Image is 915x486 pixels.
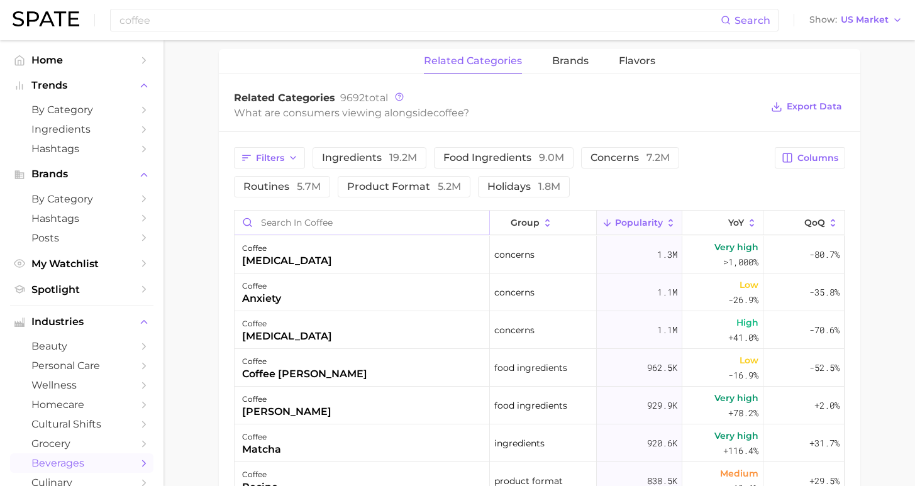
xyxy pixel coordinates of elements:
[31,80,132,91] span: Trends
[31,316,132,328] span: Industries
[31,399,132,411] span: homecare
[494,436,545,451] span: ingredients
[728,292,758,307] span: -26.9%
[723,256,758,268] span: >1,000%
[10,356,153,375] a: personal care
[10,312,153,331] button: Industries
[740,353,758,368] span: Low
[31,340,132,352] span: beauty
[10,280,153,299] a: Spotlight
[647,436,677,451] span: 920.6k
[735,14,770,26] span: Search
[243,182,321,192] span: routines
[10,165,153,184] button: Brands
[31,258,132,270] span: My Watchlist
[242,241,332,256] div: coffee
[787,101,842,112] span: Export Data
[235,349,845,387] button: coffeecoffee [PERSON_NAME]food ingredients962.5kLow-16.9%-52.5%
[490,211,597,235] button: group
[647,398,677,413] span: 929.9k
[242,429,281,445] div: coffee
[841,16,889,23] span: US Market
[10,395,153,414] a: homecare
[31,143,132,155] span: Hashtags
[552,55,589,67] span: brands
[234,104,762,121] div: What are consumers viewing alongside ?
[242,392,331,407] div: coffee
[10,139,153,158] a: Hashtags
[768,98,845,116] button: Export Data
[10,453,153,473] a: beverages
[763,211,844,235] button: QoQ
[720,466,758,481] span: Medium
[809,323,840,338] span: -70.6%
[10,434,153,453] a: grocery
[619,55,655,67] span: Flavors
[242,354,367,369] div: coffee
[10,76,153,95] button: Trends
[256,153,284,163] span: Filters
[591,153,670,163] span: concerns
[809,436,840,451] span: +31.7%
[347,182,461,192] span: product format
[804,218,825,228] span: QoQ
[723,443,758,458] span: +116.4%
[682,211,763,235] button: YoY
[235,424,845,462] button: coffeematchaingredients920.6kVery high+116.4%+31.7%
[340,92,388,104] span: total
[10,50,153,70] a: Home
[31,123,132,135] span: Ingredients
[235,387,845,424] button: coffee[PERSON_NAME]food ingredients929.9kVery high+78.2%+2.0%
[235,236,845,273] button: coffee[MEDICAL_DATA]concerns1.3mVery high>1,000%-80.7%
[806,12,906,28] button: ShowUS Market
[487,182,560,192] span: holidays
[322,153,417,163] span: ingredients
[443,153,564,163] span: food ingredients
[728,368,758,383] span: -16.9%
[539,152,564,163] span: 9.0m
[511,218,540,228] span: group
[10,254,153,273] a: My Watchlist
[740,277,758,292] span: Low
[714,390,758,406] span: Very high
[728,406,758,421] span: +78.2%
[31,193,132,205] span: by Category
[235,311,845,349] button: coffee[MEDICAL_DATA]concerns1.1mHigh+41.0%-70.6%
[389,152,417,163] span: 19.2m
[31,379,132,391] span: wellness
[31,232,132,244] span: Posts
[597,211,682,235] button: Popularity
[10,228,153,248] a: Posts
[31,438,132,450] span: grocery
[646,152,670,163] span: 7.2m
[13,11,79,26] img: SPATE
[31,168,132,180] span: Brands
[297,180,321,192] span: 5.7m
[736,315,758,330] span: High
[31,418,132,430] span: cultural shifts
[494,247,535,262] span: concerns
[31,284,132,295] span: Spotlight
[728,218,744,228] span: YoY
[657,285,677,300] span: 1.1m
[494,323,535,338] span: concerns
[242,253,332,268] div: [MEDICAL_DATA]
[235,211,489,235] input: Search in coffee
[775,147,845,168] button: Columns
[433,107,463,119] span: coffee
[657,323,677,338] span: 1.1m
[809,247,840,262] span: -80.7%
[242,316,332,331] div: coffee
[10,336,153,356] a: beauty
[242,291,281,306] div: anxiety
[234,92,335,104] span: Related Categories
[494,285,535,300] span: concerns
[809,285,840,300] span: -35.8%
[242,329,332,344] div: [MEDICAL_DATA]
[235,273,845,311] button: coffeeanxietyconcerns1.1mLow-26.9%-35.8%
[234,147,305,168] button: Filters
[340,92,365,104] span: 9692
[494,360,567,375] span: food ingredients
[438,180,461,192] span: 5.2m
[31,213,132,224] span: Hashtags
